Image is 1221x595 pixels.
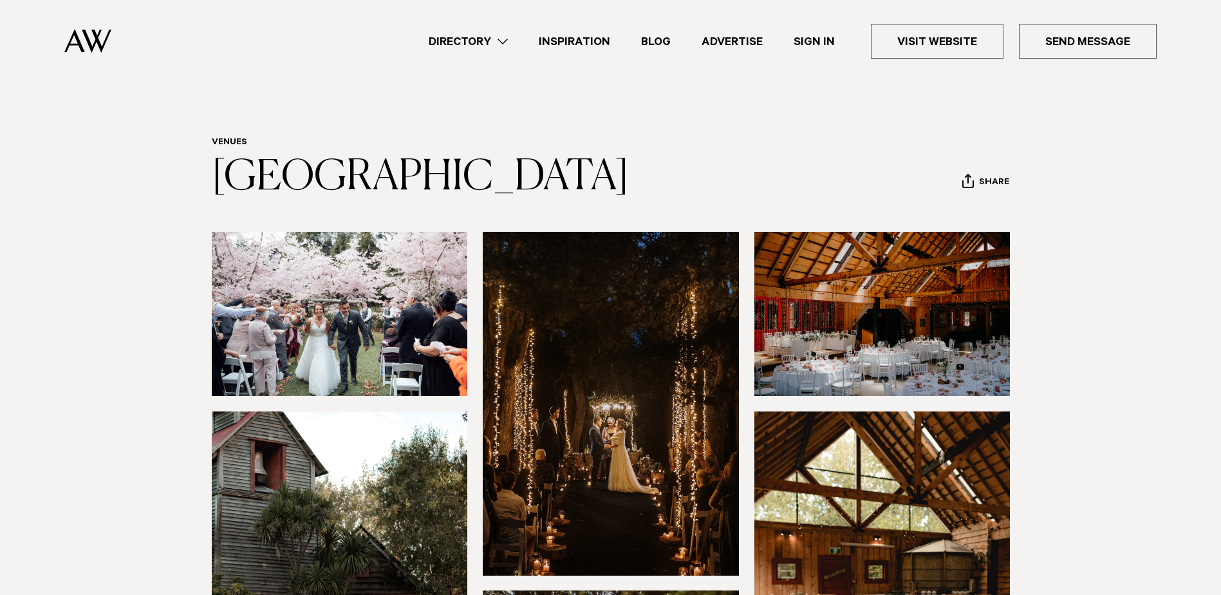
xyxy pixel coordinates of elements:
[626,33,686,50] a: Blog
[871,24,1003,59] a: Visit Website
[523,33,626,50] a: Inspiration
[64,29,111,53] img: Auckland Weddings Logo
[778,33,850,50] a: Sign In
[962,173,1010,193] button: Share
[979,177,1009,189] span: Share
[413,33,523,50] a: Directory
[212,232,468,396] img: cherry blossoms ceremony auckland
[212,138,247,148] a: Venues
[1019,24,1157,59] a: Send Message
[686,33,778,50] a: Advertise
[212,157,629,198] a: [GEOGRAPHIC_DATA]
[754,232,1011,396] img: rustic barn wedding venue auckland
